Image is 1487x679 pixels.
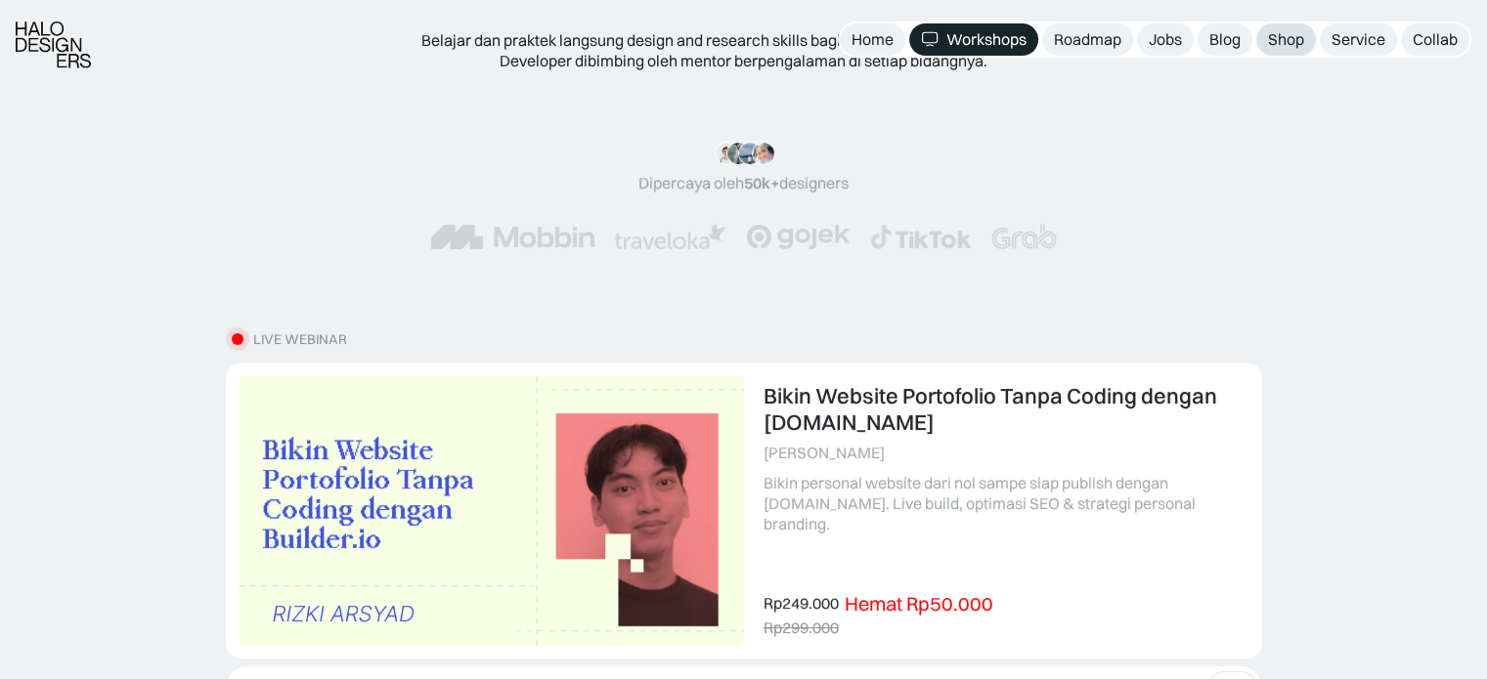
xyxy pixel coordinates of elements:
[1268,29,1304,50] div: Shop
[764,593,839,614] div: Rp249.000
[1209,29,1241,50] div: Blog
[638,173,849,193] div: Dipercaya oleh designers
[1149,29,1182,50] div: Jobs
[946,29,1027,50] div: Workshops
[852,29,894,50] div: Home
[840,23,905,56] a: Home
[909,23,1038,56] a: Workshops
[253,331,347,348] div: LIVE WEBINAR
[744,173,779,192] span: 50k+
[1332,29,1385,50] div: Service
[1401,23,1469,56] a: Collab
[1054,29,1121,50] div: Roadmap
[1137,23,1194,56] a: Jobs
[1413,29,1458,50] div: Collab
[1320,23,1397,56] a: Service
[845,592,993,615] div: Hemat Rp50.000
[1198,23,1252,56] a: Blog
[764,617,839,638] div: Rp299.000
[1256,23,1316,56] a: Shop
[1042,23,1133,56] a: Roadmap
[392,30,1096,71] div: Belajar dan praktek langsung design and research skills bagi UI UX Designer, Researcher, dan Deve...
